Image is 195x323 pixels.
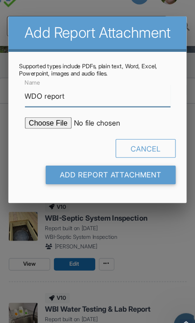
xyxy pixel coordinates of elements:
span: 10 [183,292,193,299]
div: Supported types include PDFs, plain text, Word, Excel, Powerpoint, images and audio files. [29,73,166,86]
iframe: Intercom live chat [164,292,186,314]
input: Add Report Attachment [52,163,166,179]
label: Name [34,87,47,94]
h2: Add Report Attachment [26,39,169,55]
div: Cancel [113,140,166,156]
